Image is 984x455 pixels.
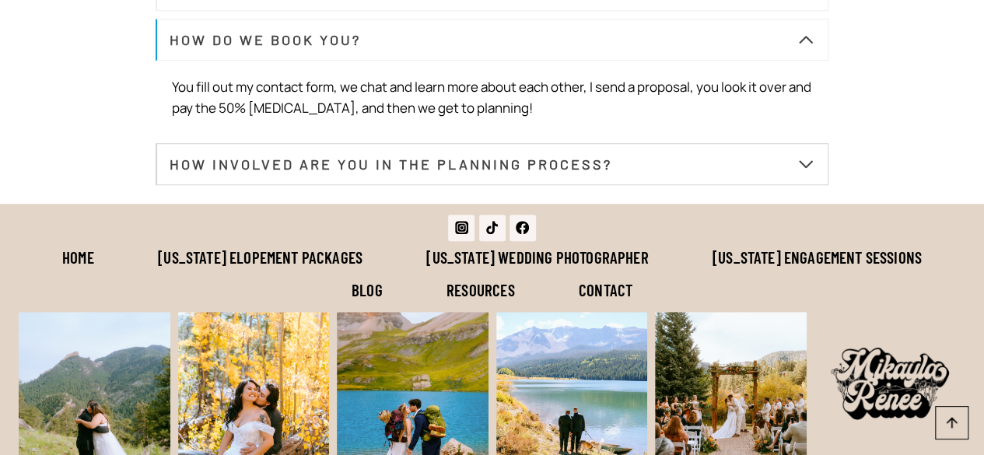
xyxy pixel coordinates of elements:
[510,215,536,241] a: Facebook
[479,215,506,241] a: TikTok
[126,241,394,274] a: [US_STATE] Elopement Packages
[156,143,828,185] button: HOW INVOLVED ARE YOU IN THE PLANNING PROCESS?
[547,274,665,306] a: Contact
[415,274,547,306] a: Resources
[170,156,612,173] strong: HOW INVOLVED ARE YOU IN THE PLANNING PROCESS?
[156,61,828,135] div: HOW DO WE BOOK YOU?
[30,241,126,274] a: Home
[19,241,965,306] nav: Footer Navigation
[681,241,954,274] a: [US_STATE] Engagement Sessions
[172,76,812,118] p: You fill out my contact form, we chat and learn more about each other, I send a proposal, you loo...
[170,31,361,48] strong: HOW DO WE BOOK YOU?
[156,19,828,61] button: HOW DO WE BOOK YOU?
[320,274,415,306] a: Blog
[394,241,681,274] a: [US_STATE] Wedding Photographer
[448,215,474,241] a: Instagram
[935,406,968,439] a: Scroll to top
